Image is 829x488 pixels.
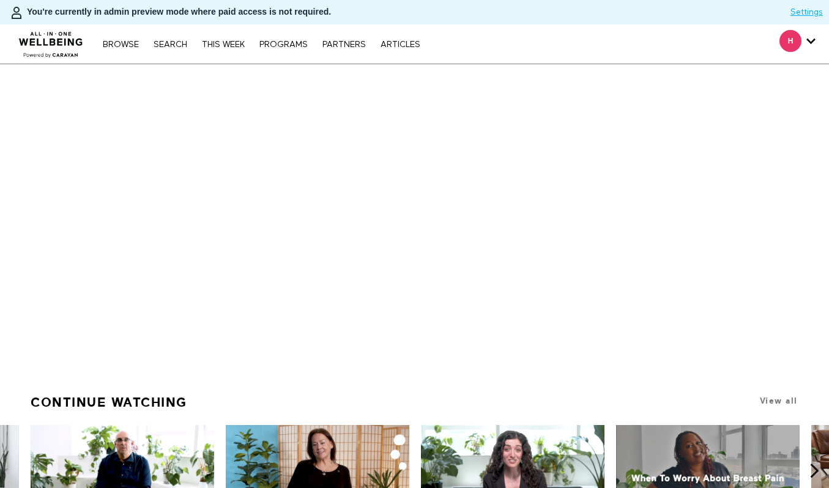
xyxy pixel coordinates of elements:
a: THIS WEEK [196,40,251,49]
a: Settings [790,6,823,18]
img: CARAVAN [14,23,88,59]
nav: Primary [97,38,426,50]
a: Continue Watching [31,390,187,415]
a: ARTICLES [374,40,426,49]
a: Search [147,40,193,49]
a: Browse [97,40,145,49]
div: Secondary [770,24,825,64]
img: person-bdfc0eaa9744423c596e6e1c01710c89950b1dff7c83b5d61d716cfd8139584f.svg [9,6,24,20]
a: PARTNERS [316,40,372,49]
a: PROGRAMS [253,40,314,49]
a: View all [760,396,798,405]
